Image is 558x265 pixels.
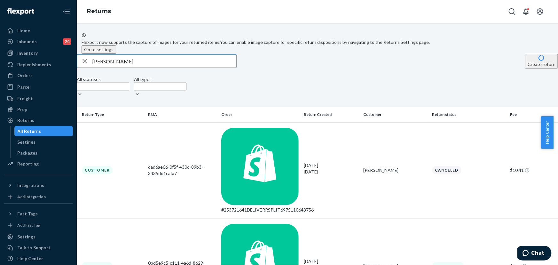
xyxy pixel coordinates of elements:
button: Integrations [4,180,73,190]
th: Return Created [301,107,361,122]
a: Help Center [4,253,73,264]
a: Add Fast Tag [4,221,73,229]
th: Customer [361,107,430,122]
div: Fast Tags [17,211,38,217]
div: Add Integration [17,194,46,199]
a: Add Integration [4,193,73,201]
th: Fee [507,107,558,122]
a: Inventory [4,48,73,58]
div: Prep [17,106,27,113]
td: $10.41 [507,122,558,218]
a: Settings [4,232,73,242]
div: Parcel [17,84,31,90]
th: Return Type [77,107,145,122]
div: Integrations [17,182,44,189]
div: #253721641DELIVERRSPLIT6975110643756 [221,207,299,213]
div: All Returns [18,128,41,134]
button: Go to settings [82,45,116,54]
div: All statuses [77,76,129,83]
div: Home [17,28,30,34]
div: Customer [82,166,113,174]
div: Returns [17,117,34,124]
a: Returns [4,115,73,125]
div: Help Center [17,255,43,262]
p: [DATE] [304,169,358,175]
button: Open Search Box [506,5,518,18]
input: All statuses [77,83,129,91]
a: Inbounds24 [4,36,73,47]
div: Packages [18,150,38,156]
div: [PERSON_NAME] [364,167,427,173]
div: Orders [17,72,33,79]
th: RMA [145,107,219,122]
button: Talk to Support [4,243,73,253]
button: Close Navigation [60,5,73,18]
div: Settings [17,234,35,240]
div: Canceled [432,166,461,174]
span: Flexport now supports the capture of images for your returned items. [82,39,220,45]
div: Inbounds [17,38,37,45]
button: Help Center [541,116,554,149]
div: All types [134,76,186,83]
div: Add Fast Tag [17,222,40,228]
div: dad6ae66-0f5f-430d-89b3-3335dd1cafa7 [148,164,216,177]
button: Open notifications [520,5,532,18]
div: Replenishments [17,61,51,68]
a: Returns [87,8,111,15]
a: Home [4,26,73,36]
div: Inventory [17,50,38,56]
a: Replenishments [4,60,73,70]
div: Talk to Support [17,245,51,251]
input: Search returns by rma, id, tracking number [92,55,236,68]
button: Create return [525,54,558,68]
input: All types [134,83,186,91]
div: Settings [18,139,36,145]
div: 24 [63,38,71,45]
a: Freight [4,93,73,104]
div: [DATE] [304,162,358,175]
ol: breadcrumbs [82,2,116,21]
a: Parcel [4,82,73,92]
button: Open account menu [534,5,546,18]
div: Reporting [17,161,39,167]
a: Prep [4,104,73,115]
a: Packages [14,148,73,158]
th: Order [219,107,301,122]
a: Orders [4,70,73,81]
a: Settings [14,137,73,147]
div: Freight [17,95,33,102]
img: Flexport logo [7,8,34,15]
a: All Returns [14,126,73,136]
button: Fast Tags [4,209,73,219]
span: You can enable image capture for specific return dispositions by navigating to the Returns Settin... [220,39,430,45]
th: Return status [430,107,508,122]
iframe: Opens a widget where you can chat to one of our agents [517,246,552,262]
a: Reporting [4,159,73,169]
